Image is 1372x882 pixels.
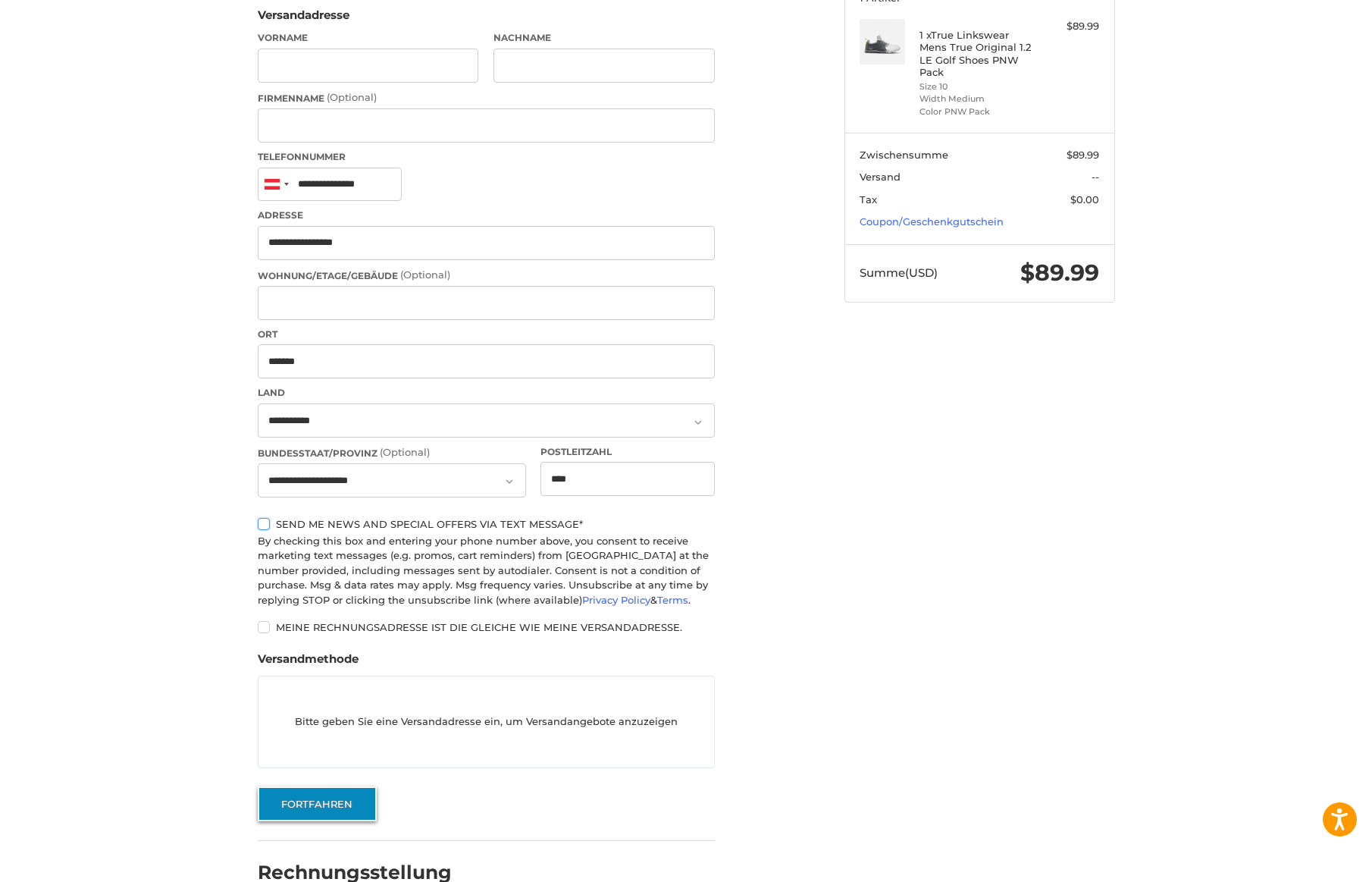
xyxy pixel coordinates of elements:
label: Adresse [258,209,715,222]
label: Postleitzahl [540,445,715,459]
a: Terms [657,594,688,606]
label: Meine Rechnungsadresse ist die gleiche wie meine Versandadresse. [258,621,715,633]
span: Zwischensumme [860,149,948,161]
small: (Optional) [327,91,377,103]
label: Ort [258,328,715,341]
label: Nachname [493,31,715,45]
h4: 1 x True Linkswear Mens True Original 1.2 LE Golf Shoes PNW Pack [919,29,1035,78]
legend: Versandmethode [258,651,359,675]
button: Fortfahren [258,786,377,821]
label: Firmenname [258,90,715,105]
a: Coupon/Geschenkgutschein [860,215,1004,228]
small: (Optional) [380,446,430,458]
span: -- [1092,171,1099,183]
label: Land [258,386,715,400]
label: Bundesstaat/Provinz [258,445,526,460]
span: Summe (USD) [860,265,938,280]
legend: Versandadresse [258,7,349,31]
div: Austria (Österreich): +43 [258,168,293,201]
span: $0.00 [1070,193,1099,206]
a: Privacy Policy [582,594,650,606]
small: (Optional) [400,268,450,281]
span: Tax [860,193,877,206]
li: Size 10 [919,80,1035,93]
span: $89.99 [1067,149,1099,161]
span: $89.99 [1020,259,1099,287]
li: Width Medium [919,93,1035,105]
li: Color PNW Pack [919,105,1035,118]
div: $89.99 [1039,19,1099,34]
p: Bitte geben Sie eine Versandadresse ein, um Versandangebote anzuzeigen [258,707,714,736]
label: Wohnung/Etage/Gebäude [258,268,715,283]
label: Vorname [258,31,479,45]
label: Telefonnummer [258,150,715,164]
div: By checking this box and entering your phone number above, you consent to receive marketing text ... [258,534,715,608]
span: Versand [860,171,901,183]
label: Send me news and special offers via text message* [258,518,715,530]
